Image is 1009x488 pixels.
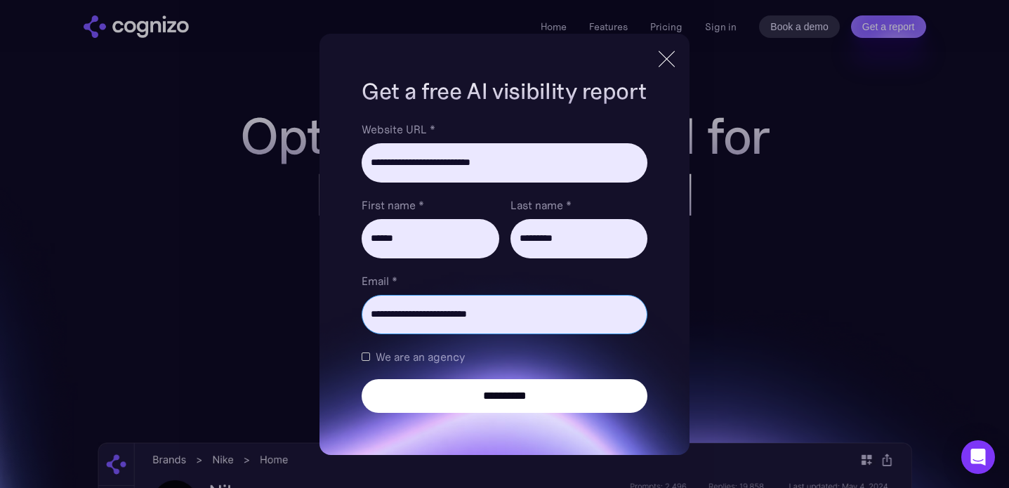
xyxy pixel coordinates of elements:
h1: Get a free AI visibility report [362,76,647,107]
label: Website URL * [362,121,647,138]
label: First name * [362,197,499,213]
form: Brand Report Form [362,121,647,413]
label: Email * [362,272,647,289]
span: We are an agency [376,348,465,365]
label: Last name * [510,197,647,213]
div: Open Intercom Messenger [961,440,995,474]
